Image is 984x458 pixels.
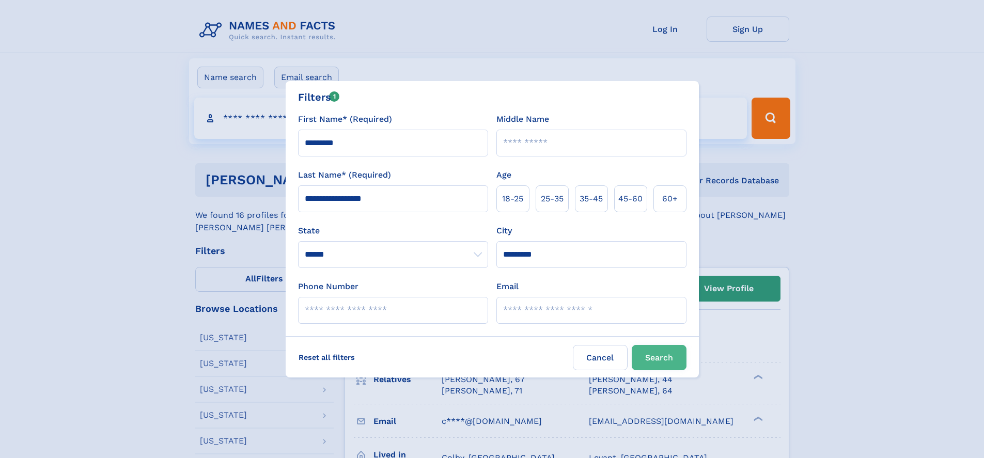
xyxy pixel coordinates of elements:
[541,193,564,205] span: 25‑35
[618,193,643,205] span: 45‑60
[298,169,391,181] label: Last Name* (Required)
[298,89,340,105] div: Filters
[298,113,392,125] label: First Name* (Required)
[298,225,488,237] label: State
[292,345,362,370] label: Reset all filters
[632,345,686,370] button: Search
[580,193,603,205] span: 35‑45
[496,225,512,237] label: City
[496,169,511,181] label: Age
[573,345,628,370] label: Cancel
[662,193,678,205] span: 60+
[502,193,523,205] span: 18‑25
[298,280,358,293] label: Phone Number
[496,280,519,293] label: Email
[496,113,549,125] label: Middle Name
